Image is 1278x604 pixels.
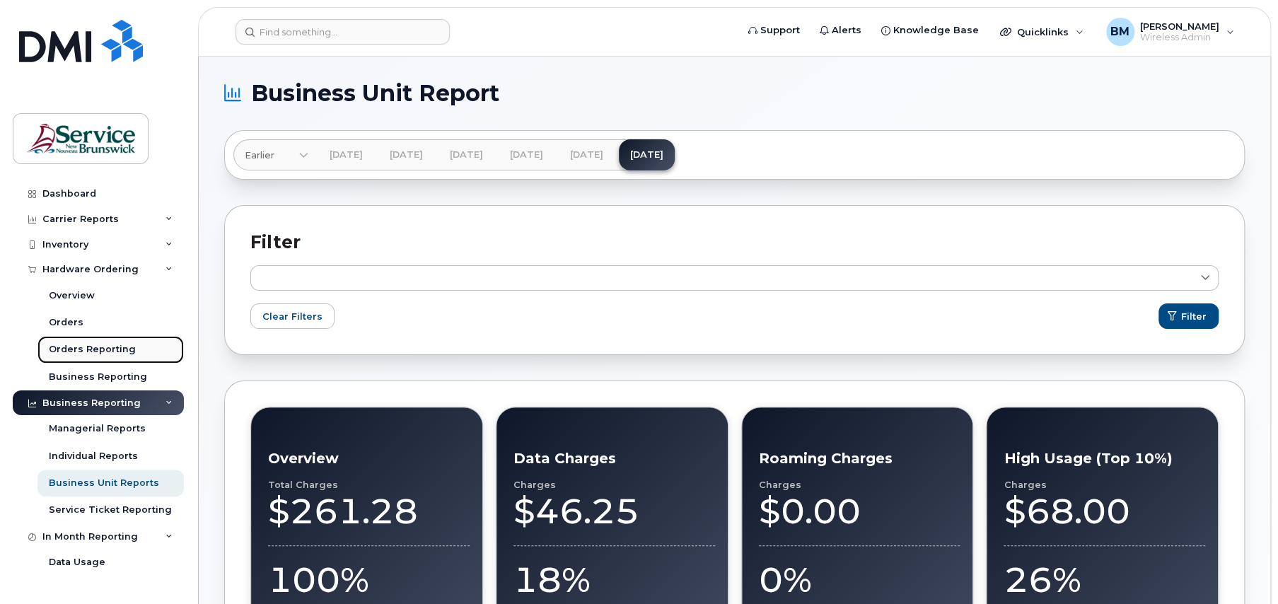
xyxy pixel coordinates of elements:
h3: Roaming Charges [759,450,960,467]
a: [DATE] [378,139,434,170]
div: 18% [513,559,715,601]
a: [DATE] [438,139,494,170]
span: Filter [1181,310,1207,323]
div: Charges [513,480,715,490]
div: $261.28 [268,490,470,533]
h3: Overview [268,450,470,467]
div: Charges [1004,480,1205,490]
div: 26% [1004,559,1205,601]
span: Earlier [245,149,274,162]
div: $68.00 [1004,490,1205,533]
button: Clear Filters [250,303,335,329]
a: [DATE] [318,139,374,170]
a: [DATE] [619,139,675,170]
h3: High Usage (Top 10%) [1004,450,1205,467]
span: Business Unit Report [251,83,499,104]
div: Charges [759,480,960,490]
h2: Filter [250,231,1219,252]
a: Earlier [233,139,308,170]
div: $46.25 [513,490,715,533]
a: [DATE] [559,139,615,170]
span: Clear Filters [262,310,323,323]
div: Total Charges [268,480,470,490]
a: [DATE] [499,139,554,170]
div: 100% [268,559,470,601]
div: $0.00 [759,490,960,533]
h3: Data Charges [513,450,715,467]
div: 0% [759,559,960,601]
button: Filter [1158,303,1219,329]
